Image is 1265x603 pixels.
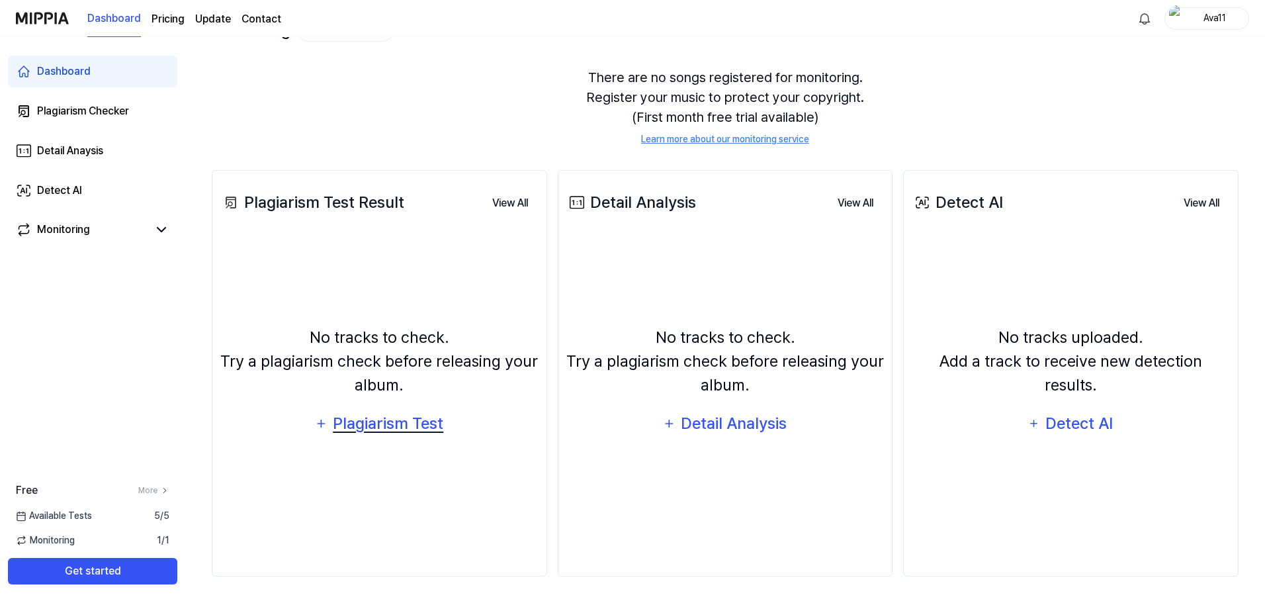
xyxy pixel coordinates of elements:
[1044,411,1115,436] div: Detect AI
[37,222,90,238] div: Monitoring
[912,326,1230,397] div: No tracks uploaded. Add a track to receive new detection results.
[37,143,103,159] div: Detail Anaysis
[37,183,82,199] div: Detect AI
[1173,189,1230,216] a: View All
[482,190,539,216] button: View All
[1173,190,1230,216] button: View All
[220,191,404,214] div: Plagiarism Test Result
[1169,5,1185,32] img: profile
[8,135,177,167] a: Detail Anaysis
[8,95,177,127] a: Plagiarism Checker
[654,408,796,440] button: Detail Analysis
[87,1,141,37] a: Dashboard
[912,191,1003,214] div: Detect AI
[16,483,38,498] span: Free
[241,11,281,27] a: Contact
[16,222,148,238] a: Monitoring
[37,64,91,79] div: Dashboard
[566,326,885,397] div: No tracks to check. Try a plagiarism check before releasing your album.
[138,485,169,496] a: More
[16,533,75,547] span: Monitoring
[641,132,809,146] a: Learn more about our monitoring service
[566,191,696,214] div: Detail Analysis
[212,52,1239,162] div: There are no songs registered for monitoring. Register your music to protect your copyright. (Fir...
[16,509,92,523] span: Available Tests
[827,190,884,216] button: View All
[157,533,169,547] span: 1 / 1
[306,408,453,440] button: Plagiarism Test
[1020,408,1123,440] button: Detect AI
[1137,11,1153,26] img: 알림
[195,11,231,27] a: Update
[827,189,884,216] a: View All
[220,326,539,397] div: No tracks to check. Try a plagiarism check before releasing your album.
[8,558,177,584] button: Get started
[152,11,185,27] a: Pricing
[37,103,129,119] div: Plagiarism Checker
[680,411,788,436] div: Detail Analysis
[1164,7,1249,30] button: profileAva11
[332,411,445,436] div: Plagiarism Test
[482,189,539,216] a: View All
[8,175,177,207] a: Detect AI
[8,56,177,87] a: Dashboard
[1189,11,1241,25] div: Ava11
[154,509,169,523] span: 5 / 5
